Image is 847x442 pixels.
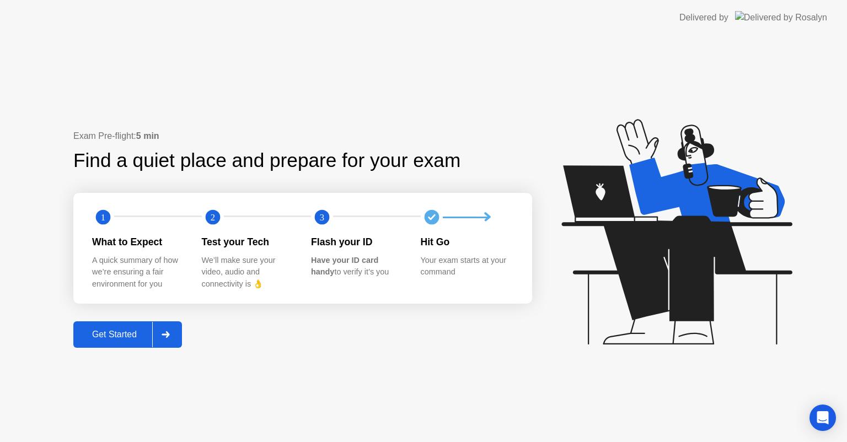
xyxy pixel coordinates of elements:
button: Get Started [73,321,182,348]
div: Delivered by [679,11,728,24]
div: What to Expect [92,235,184,249]
div: Your exam starts at your command [421,255,513,278]
b: Have your ID card handy [311,256,378,277]
div: Find a quiet place and prepare for your exam [73,146,462,175]
div: A quick summary of how we’re ensuring a fair environment for you [92,255,184,290]
img: Delivered by Rosalyn [735,11,827,24]
text: 1 [101,212,105,223]
div: Flash your ID [311,235,403,249]
div: Test your Tech [202,235,294,249]
text: 3 [320,212,324,223]
b: 5 min [136,131,159,141]
div: to verify it’s you [311,255,403,278]
div: Get Started [77,330,152,339]
div: Open Intercom Messenger [810,405,836,431]
div: Hit Go [421,235,513,249]
text: 2 [210,212,215,223]
div: We’ll make sure your video, audio and connectivity is 👌 [202,255,294,290]
div: Exam Pre-flight: [73,130,532,143]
